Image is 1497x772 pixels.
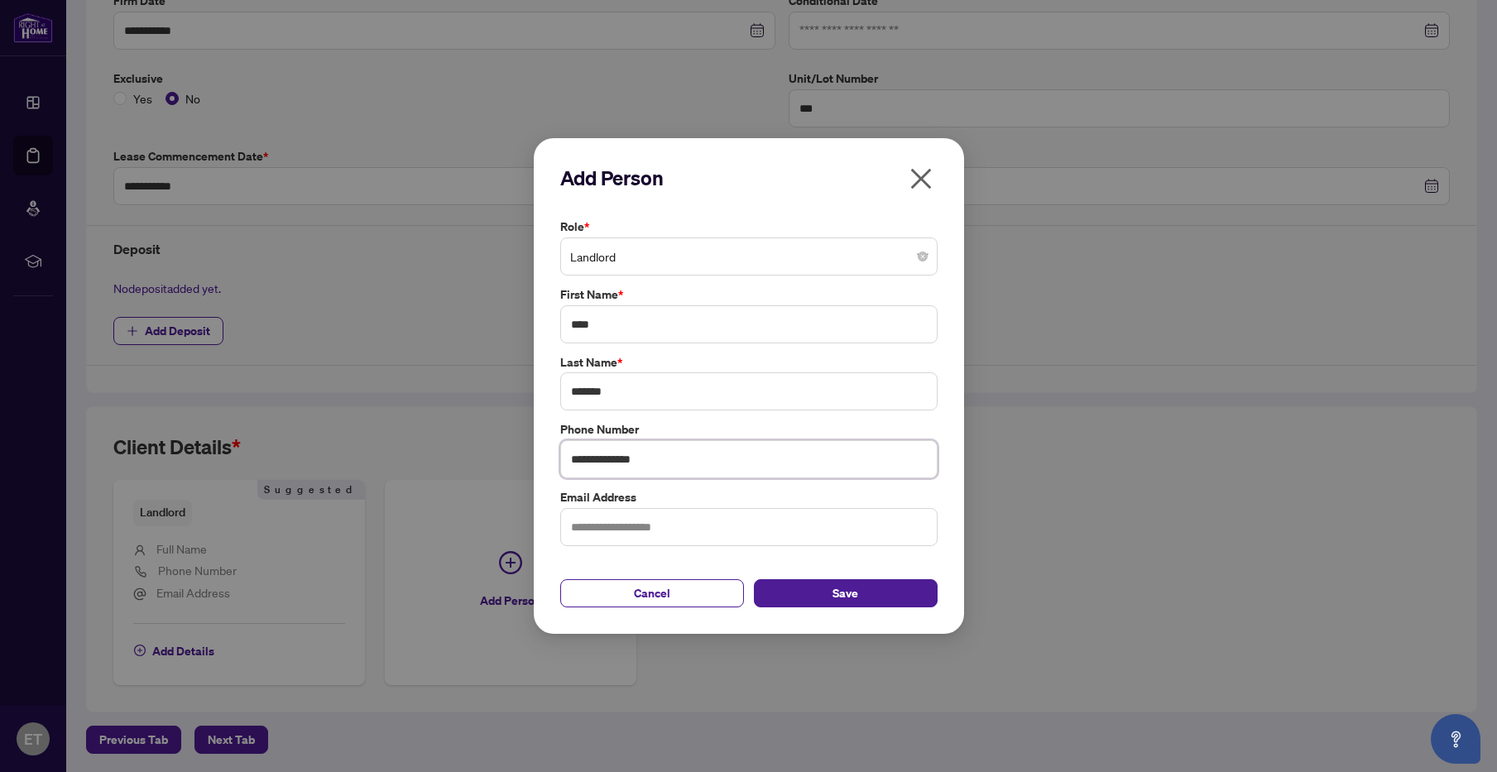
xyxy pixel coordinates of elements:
[570,241,928,272] span: Landlord
[560,420,938,439] label: Phone Number
[832,580,858,607] span: Save
[560,353,938,372] label: Last Name
[560,579,744,607] button: Cancel
[754,579,938,607] button: Save
[560,285,938,304] label: First Name
[560,488,938,506] label: Email Address
[634,580,670,607] span: Cancel
[560,165,938,191] h2: Add Person
[918,252,928,261] span: close-circle
[1431,714,1480,764] button: Open asap
[908,165,934,192] span: close
[560,218,938,236] label: Role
